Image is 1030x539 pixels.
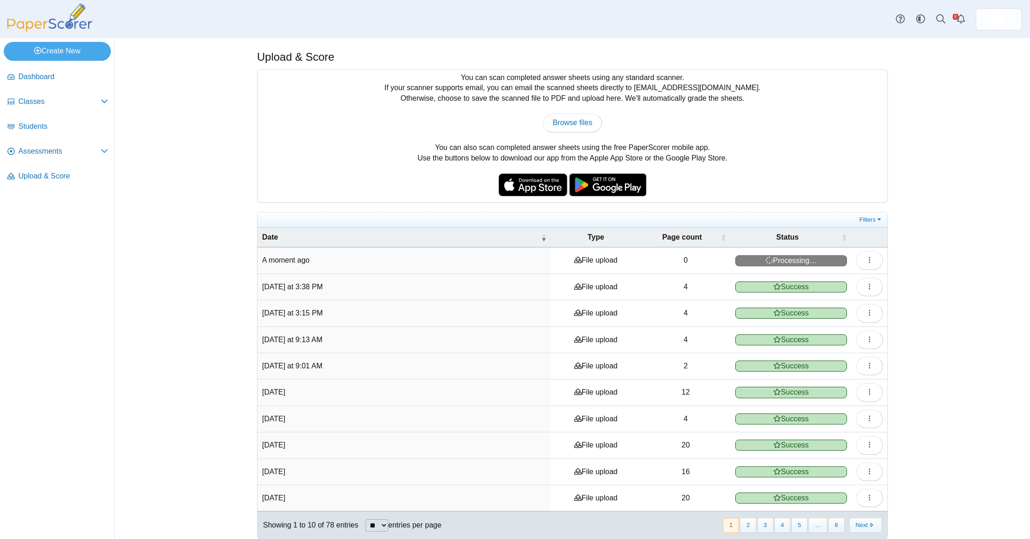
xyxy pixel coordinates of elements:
td: File upload [551,485,641,511]
nav: pagination [722,518,882,533]
span: Date [262,232,539,242]
button: Next [849,518,882,533]
h1: Upload & Score [257,49,334,65]
span: Success [735,334,847,345]
a: Upload & Score [4,166,112,188]
button: 1 [723,518,739,533]
img: apple-store-badge.svg [498,173,567,196]
span: Success [735,308,847,319]
td: File upload [551,459,641,485]
span: … [808,518,827,533]
td: 20 [641,485,731,511]
td: File upload [551,432,641,459]
span: Dashboard [18,72,108,82]
td: 4 [641,406,731,432]
time: Aug 13, 2025 at 4:18 PM [262,494,285,502]
a: Filters [857,215,885,224]
td: 0 [641,247,731,274]
time: Sep 12, 2025 at 6:33 PM [262,441,285,449]
a: Classes [4,91,112,113]
span: Page count [645,232,719,242]
button: 2 [740,518,756,533]
span: Classes [18,97,101,107]
div: Showing 1 to 10 of 78 entries [257,511,358,539]
label: entries per page [388,521,441,529]
span: Students [18,121,108,132]
span: Success [735,466,847,477]
td: File upload [551,247,641,274]
td: 20 [641,432,731,459]
a: Create New [4,42,111,60]
img: PaperScorer [4,4,96,32]
td: File upload [551,406,641,432]
button: 5 [791,518,807,533]
img: ps.cRz8zCdsP4LbcP2q [991,12,1006,27]
span: d&k prep prep [991,12,1006,27]
a: Dashboard [4,66,112,88]
td: File upload [551,274,641,300]
td: 2 [641,353,731,379]
button: 4 [774,518,790,533]
td: 12 [641,379,731,406]
a: Assessments [4,141,112,163]
time: Sep 23, 2025 at 3:15 PM [262,309,323,317]
span: Browse files [553,119,592,126]
time: Sep 20, 2025 at 9:01 AM [262,362,322,370]
span: Success [735,281,847,292]
img: google-play-badge.png [569,173,647,196]
time: Sep 20, 2025 at 9:13 AM [262,336,322,344]
a: Alerts [951,9,971,29]
a: PaperScorer [4,25,96,33]
button: 3 [757,518,773,533]
a: ps.cRz8zCdsP4LbcP2q [976,8,1022,30]
div: You can scan completed answer sheets using any standard scanner. If your scanner supports email, ... [257,70,887,202]
span: Upload & Score [18,171,108,181]
time: Sep 24, 2025 at 3:38 PM [262,283,323,291]
td: File upload [551,379,641,406]
td: 4 [641,300,731,327]
td: 16 [641,459,731,485]
a: Students [4,116,112,138]
span: Page count : Activate to sort [721,233,726,242]
span: Date : Activate to remove sorting [541,233,546,242]
td: File upload [551,353,641,379]
span: Processing… [735,255,847,266]
span: Type [555,232,636,242]
time: Sep 5, 2025 at 6:33 PM [262,468,285,476]
span: Success [735,387,847,398]
button: 8 [828,518,844,533]
span: Success [735,413,847,424]
span: Status [735,232,840,242]
span: Success [735,361,847,372]
span: Status : Activate to sort [841,233,847,242]
time: Sep 17, 2025 at 6:00 PM [262,415,285,423]
a: Browse files [543,114,602,132]
time: Sep 19, 2025 at 6:30 PM [262,388,285,396]
time: Sep 26, 2025 at 6:33 PM [262,256,309,264]
span: Assessments [18,146,101,156]
td: File upload [551,327,641,353]
td: File upload [551,300,641,327]
td: 4 [641,274,731,300]
span: Success [735,440,847,451]
td: 4 [641,327,731,353]
span: Success [735,493,847,504]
